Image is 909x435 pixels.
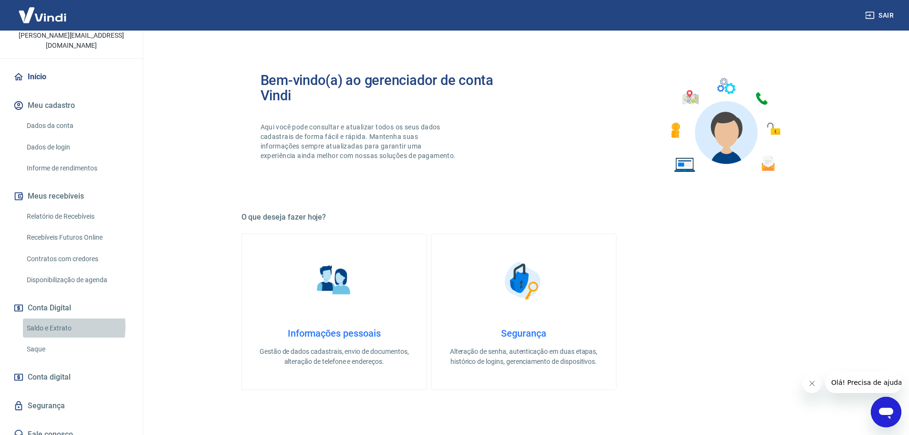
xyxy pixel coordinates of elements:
[11,95,131,116] button: Meu cadastro
[431,233,616,390] a: SegurançaSegurançaAlteração de senha, autenticação em duas etapas, histórico de logins, gerenciam...
[11,0,73,30] img: Vindi
[261,73,524,103] h2: Bem-vindo(a) ao gerenciador de conta Vindi
[500,257,547,305] img: Segurança
[241,233,427,390] a: Informações pessoaisInformações pessoaisGestão de dados cadastrais, envio de documentos, alteraçã...
[257,347,411,367] p: Gestão de dados cadastrais, envio de documentos, alteração de telefone e endereços.
[23,340,131,359] a: Saque
[23,249,131,269] a: Contratos com credores
[871,397,901,427] iframe: Botão para abrir a janela de mensagens
[23,138,131,157] a: Dados de login
[23,228,131,247] a: Recebíveis Futuros Online
[11,395,131,416] a: Segurança
[447,328,601,339] h4: Segurança
[803,374,822,393] iframe: Fechar mensagem
[257,328,411,339] h4: Informações pessoais
[23,270,131,290] a: Disponibilização de agenda
[825,372,901,393] iframe: Mensagem da empresa
[662,73,787,178] img: Imagem de um avatar masculino com diversos icones exemplificando as funcionalidades do gerenciado...
[8,31,135,51] p: [PERSON_NAME][EMAIL_ADDRESS][DOMAIN_NAME]
[11,66,131,87] a: Início
[23,318,131,338] a: Saldo e Extrato
[11,186,131,207] button: Meus recebíveis
[28,371,71,384] span: Conta digital
[863,7,898,24] button: Sair
[310,257,358,305] img: Informações pessoais
[241,212,806,222] h5: O que deseja fazer hoje?
[11,367,131,388] a: Conta digital
[11,297,131,318] button: Conta Digital
[23,207,131,226] a: Relatório de Recebíveis
[23,116,131,136] a: Dados da conta
[23,159,131,178] a: Informe de rendimentos
[261,122,458,160] p: Aqui você pode consultar e atualizar todos os seus dados cadastrais de forma fácil e rápida. Mant...
[6,7,80,14] span: Olá! Precisa de ajuda?
[447,347,601,367] p: Alteração de senha, autenticação em duas etapas, histórico de logins, gerenciamento de dispositivos.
